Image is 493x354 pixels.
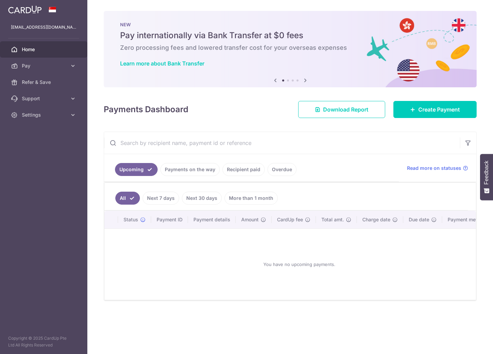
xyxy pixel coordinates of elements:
span: Support [22,95,67,102]
a: Next 7 days [143,192,179,205]
p: [EMAIL_ADDRESS][DOMAIN_NAME] [11,24,76,31]
a: Overdue [267,163,296,176]
img: Bank transfer banner [104,11,477,87]
span: Download Report [323,105,368,114]
span: Charge date [362,216,390,223]
a: Recipient paid [222,163,265,176]
a: All [115,192,140,205]
div: You have no upcoming payments. [113,234,486,294]
th: Payment details [188,211,236,228]
span: Amount [241,216,259,223]
span: Pay [22,62,67,69]
h6: Zero processing fees and lowered transfer cost for your overseas expenses [120,44,460,52]
span: Feedback [483,161,490,185]
span: Due date [409,216,429,223]
p: NEW [120,22,460,27]
span: Create Payment [418,105,460,114]
span: Total amt. [321,216,344,223]
input: Search by recipient name, payment id or reference [104,132,460,154]
span: Home [22,46,67,53]
a: Payments on the way [160,163,220,176]
a: More than 1 month [224,192,278,205]
h4: Payments Dashboard [104,103,188,116]
button: Feedback - Show survey [480,154,493,200]
a: Next 30 days [182,192,222,205]
th: Payment ID [151,211,188,228]
a: Download Report [298,101,385,118]
span: CardUp fee [277,216,303,223]
a: Create Payment [393,101,477,118]
h5: Pay internationally via Bank Transfer at $0 fees [120,30,460,41]
span: Settings [22,112,67,118]
a: Read more on statuses [407,165,468,172]
span: Status [124,216,138,223]
img: CardUp [8,5,42,14]
span: Read more on statuses [407,165,461,172]
a: Upcoming [115,163,158,176]
a: Learn more about Bank Transfer [120,60,204,67]
span: Refer & Save [22,79,67,86]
